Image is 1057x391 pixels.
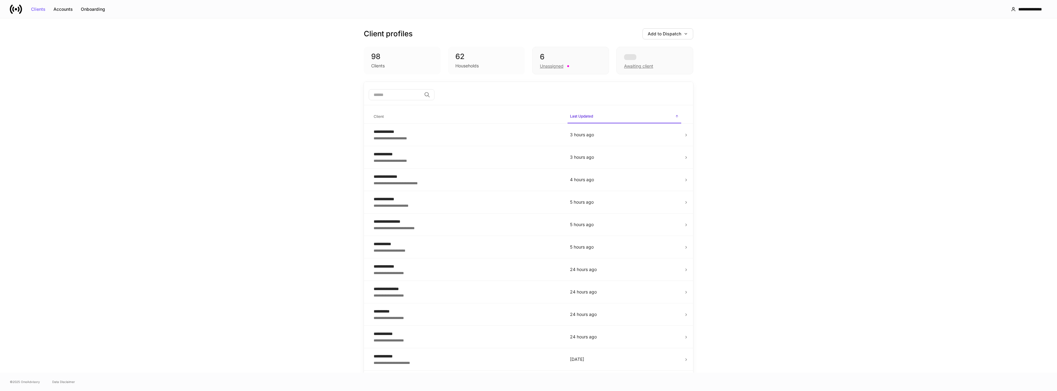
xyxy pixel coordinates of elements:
[540,63,564,69] div: Unassigned
[648,32,688,36] div: Add to Dispatch
[642,28,693,39] button: Add to Dispatch
[568,110,681,123] span: Last Updated
[570,266,679,273] p: 24 hours ago
[455,52,517,62] div: 62
[540,52,601,62] div: 6
[371,52,433,62] div: 98
[53,7,73,11] div: Accounts
[570,221,679,228] p: 5 hours ago
[624,63,653,69] div: Awaiting client
[570,244,679,250] p: 5 hours ago
[371,110,563,123] span: Client
[570,199,679,205] p: 5 hours ago
[52,379,75,384] a: Data Disclaimer
[570,154,679,160] p: 3 hours ago
[31,7,45,11] div: Clients
[81,7,105,11] div: Onboarding
[364,29,413,39] h3: Client profiles
[570,177,679,183] p: 4 hours ago
[570,356,679,362] p: [DATE]
[27,4,49,14] button: Clients
[455,63,479,69] div: Households
[49,4,77,14] button: Accounts
[616,47,693,74] div: Awaiting client
[10,379,40,384] span: © 2025 OneAdvisory
[570,113,593,119] h6: Last Updated
[570,132,679,138] p: 3 hours ago
[570,289,679,295] p: 24 hours ago
[532,47,609,74] div: 6Unassigned
[77,4,109,14] button: Onboarding
[570,311,679,317] p: 24 hours ago
[371,63,385,69] div: Clients
[570,334,679,340] p: 24 hours ago
[374,114,384,119] h6: Client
